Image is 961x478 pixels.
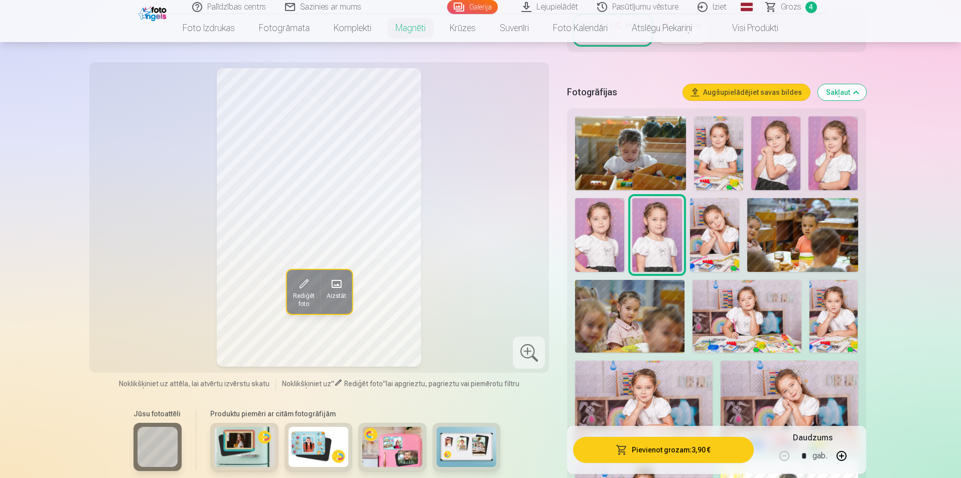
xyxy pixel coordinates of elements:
span: 4 [805,2,817,13]
span: lai apgrieztu, pagrieztu vai piemērotu filtru [386,380,519,388]
span: Noklikšķiniet uz attēla, lai atvērtu izvērstu skatu [119,379,269,389]
span: " [383,380,386,388]
a: Suvenīri [488,14,541,42]
h6: Produktu piemēri ar citām fotogrāfijām [206,409,504,419]
a: Foto izdrukas [171,14,247,42]
span: Rediģēt foto [344,380,383,388]
h6: Jūsu fotoattēli [133,409,182,419]
a: Komplekti [322,14,383,42]
span: " [331,380,334,388]
span: Noklikšķiniet uz [282,380,331,388]
a: Atslēgu piekariņi [620,14,704,42]
a: Visi produkti [704,14,790,42]
h5: Daudzums [793,432,833,444]
button: Aizstāt [320,270,352,314]
a: Magnēti [383,14,438,42]
span: Grozs [781,1,801,13]
span: Aizstāt [326,292,346,300]
a: Krūzes [438,14,488,42]
a: Fotogrāmata [247,14,322,42]
span: Rediģēt foto [293,292,314,308]
button: Sakļaut [818,84,866,100]
button: Rediģēt foto [287,270,320,314]
div: gab. [812,444,828,468]
button: Augšupielādējiet savas bildes [683,84,810,100]
h5: Fotogrāfijas [567,85,674,99]
a: Foto kalendāri [541,14,620,42]
img: /fa1 [139,4,169,21]
button: Pievienot grozam:3,90 € [573,437,753,463]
